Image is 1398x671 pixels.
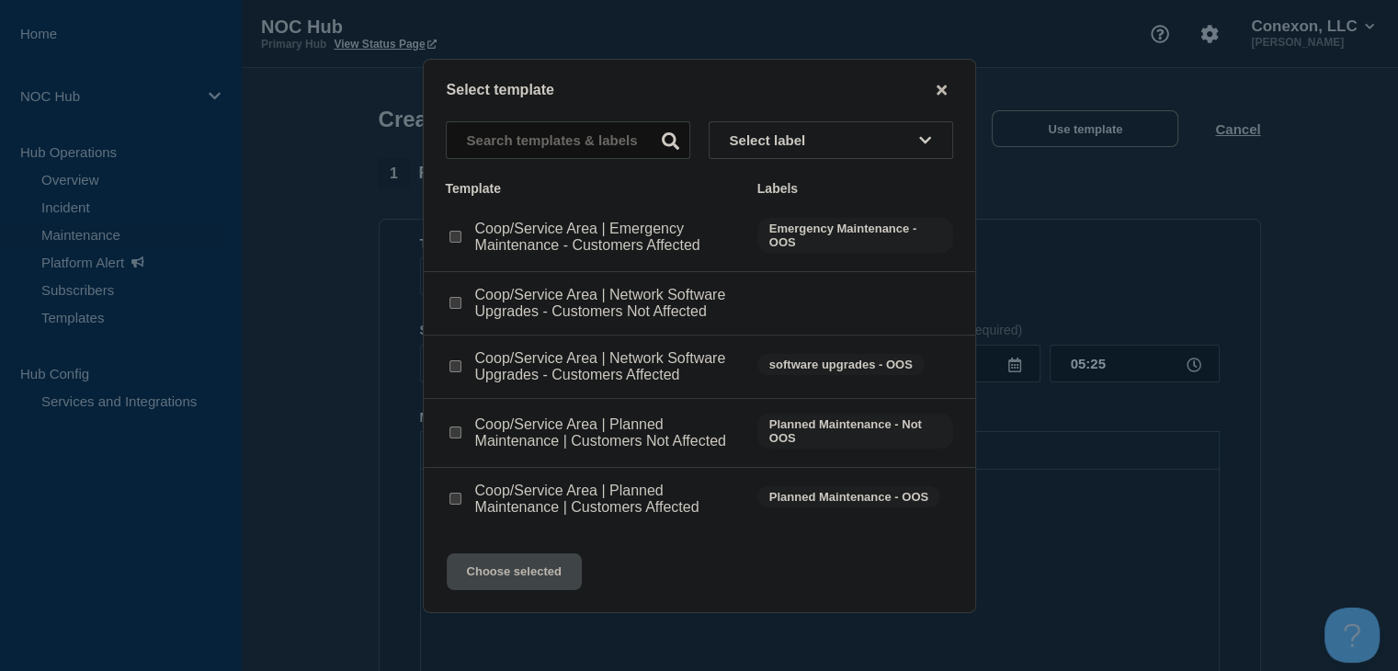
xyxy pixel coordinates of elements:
[757,486,940,507] span: Planned Maintenance - OOS
[475,221,739,254] p: Coop/Service Area | Emergency Maintenance - Customers Affected
[446,181,739,196] div: Template
[449,493,461,505] input: Coop/Service Area | Planned Maintenance | Customers Affected checkbox
[475,416,739,449] p: Coop/Service Area | Planned Maintenance | Customers Not Affected
[449,231,461,243] input: Coop/Service Area | Emergency Maintenance - Customers Affected checkbox
[475,350,739,383] p: Coop/Service Area | Network Software Upgrades - Customers Affected
[424,82,975,99] div: Select template
[757,354,925,375] span: software upgrades - OOS
[730,132,813,148] span: Select label
[449,360,461,372] input: Coop/Service Area | Network Software Upgrades - Customers Affected checkbox
[709,121,953,159] button: Select label
[757,414,953,449] span: Planned Maintenance - Not OOS
[475,287,739,320] p: Coop/Service Area | Network Software Upgrades - Customers Not Affected
[931,82,952,99] button: close button
[449,426,461,438] input: Coop/Service Area | Planned Maintenance | Customers Not Affected checkbox
[475,483,739,516] p: Coop/Service Area | Planned Maintenance | Customers Affected
[449,297,461,309] input: Coop/Service Area | Network Software Upgrades - Customers Not Affected checkbox
[447,553,582,590] button: Choose selected
[757,218,953,253] span: Emergency Maintenance - OOS
[446,121,690,159] input: Search templates & labels
[757,181,953,196] div: Labels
